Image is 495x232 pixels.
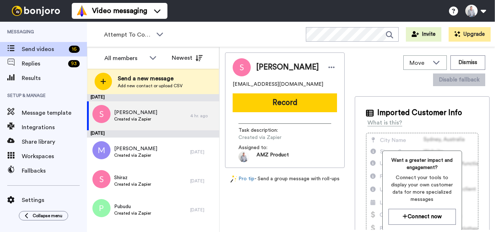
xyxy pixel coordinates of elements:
[9,6,63,16] img: bj-logo-header-white.svg
[33,213,62,219] span: Collapse menu
[238,151,249,162] img: 0c7be819-cb90-4fe4-b844-3639e4b630b0-1684457197.jpg
[238,144,289,151] span: Assigned to:
[22,166,87,175] span: Fallbacks
[118,74,183,83] span: Send a new message
[19,211,68,220] button: Collapse menu
[433,73,485,86] button: Disable fallback
[388,174,456,203] span: Connect your tools to display your own customer data for more specialized messages
[230,175,237,183] img: magic-wand.svg
[257,151,289,162] span: AMZ Product
[104,54,146,63] div: All members
[190,207,216,213] div: [DATE]
[377,107,462,118] span: Imported Customer Info
[388,157,456,171] span: Want a greater impact and engagement?
[190,149,216,155] div: [DATE]
[233,58,251,76] img: Image of Shery
[230,175,254,183] a: Pro tip
[76,5,88,17] img: vm-color.svg
[92,105,111,123] img: s.png
[87,94,219,101] div: [DATE]
[22,152,87,161] span: Workspaces
[406,27,441,42] button: Invite
[114,210,151,216] span: Created via Zapier
[225,175,345,183] div: - Send a group message with roll-ups
[190,178,216,184] div: [DATE]
[114,181,151,187] span: Created via Zapier
[104,30,153,39] span: Attempt To Contact 3
[114,145,157,152] span: [PERSON_NAME]
[114,152,157,158] span: Created via Zapier
[87,130,219,138] div: [DATE]
[238,127,289,134] span: Task description :
[22,109,87,117] span: Message template
[22,45,66,54] span: Send videos
[233,93,337,112] button: Record
[118,83,183,89] span: Add new contact or upload CSV
[450,55,485,70] button: Dismiss
[22,196,87,204] span: Settings
[388,209,456,224] button: Connect now
[92,170,111,188] img: s.png
[92,6,147,16] span: Video messaging
[166,51,208,65] button: Newest
[233,81,323,88] span: [EMAIL_ADDRESS][DOMAIN_NAME]
[92,199,111,217] img: p.png
[114,116,157,122] span: Created via Zapier
[114,203,151,210] span: Pubudu
[238,134,307,141] span: Created via Zapier
[22,59,65,68] span: Replies
[190,113,216,119] div: 4 hr. ago
[256,62,319,73] span: [PERSON_NAME]
[92,141,111,159] img: m.png
[22,123,87,132] span: Integrations
[22,74,87,83] span: Results
[69,46,80,53] div: 16
[68,60,80,67] div: 93
[367,118,402,127] div: What is this?
[409,59,429,67] span: Move
[114,174,151,181] span: Shiraz
[22,138,87,146] span: Share library
[114,109,157,116] span: [PERSON_NAME]
[449,27,491,42] button: Upgrade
